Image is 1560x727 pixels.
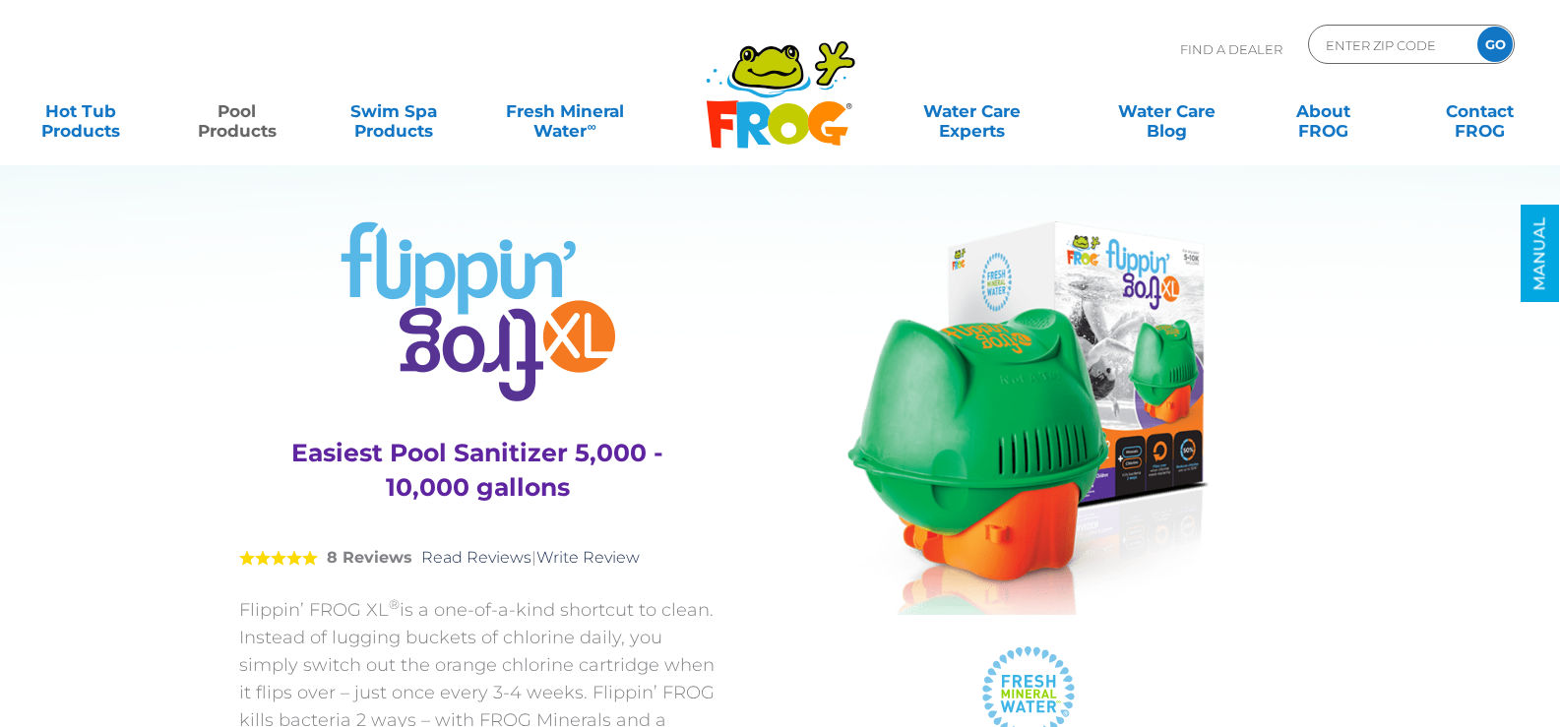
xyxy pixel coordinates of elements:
a: Read Reviews [421,548,531,567]
p: Find A Dealer [1180,25,1282,74]
span: 5 [239,550,318,566]
a: Fresh MineralWater∞ [489,91,642,131]
strong: 8 Reviews [327,548,412,567]
a: Water CareBlog [1106,91,1228,131]
img: Product Logo [341,221,615,401]
a: MANUAL [1521,206,1559,303]
h3: Easiest Pool Sanitizer 5,000 - 10,000 gallons [264,436,692,505]
a: AboutFROG [1262,91,1384,131]
a: PoolProducts [176,91,298,131]
div: | [239,519,717,596]
a: Water CareExperts [873,91,1071,131]
a: Write Review [536,548,640,567]
a: ContactFROG [1418,91,1540,131]
input: GO [1477,27,1513,62]
a: Hot TubProducts [20,91,142,131]
input: Zip Code Form [1324,30,1457,59]
sup: ® [389,596,400,612]
sup: ∞ [587,119,595,134]
a: Swim SpaProducts [333,91,455,131]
